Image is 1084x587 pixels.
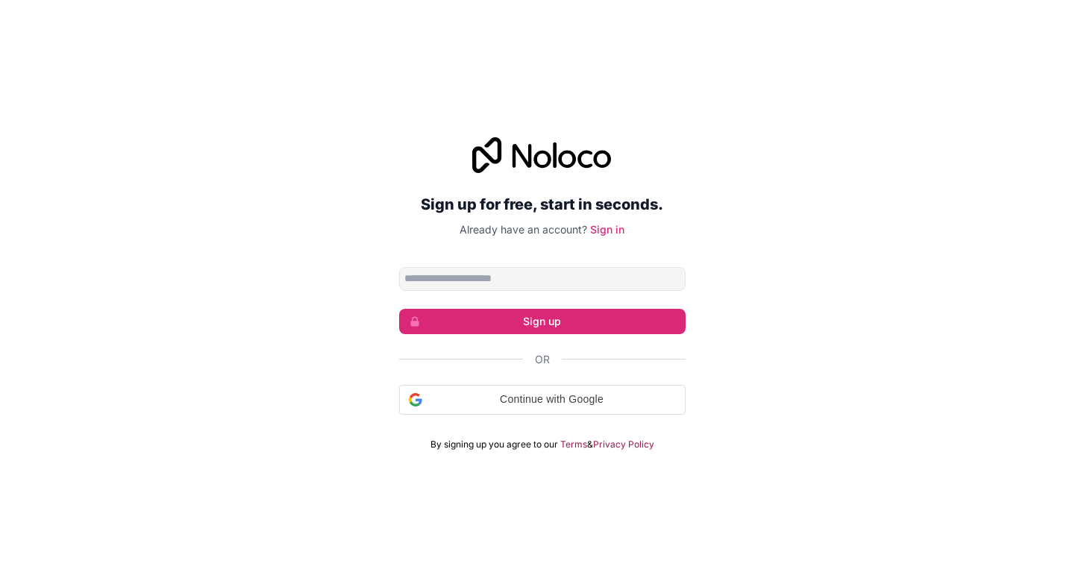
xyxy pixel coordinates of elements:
span: By signing up you agree to our [430,439,558,451]
span: Or [535,352,550,367]
div: Continue with Google [399,385,686,415]
h2: Sign up for free, start in seconds. [399,191,686,218]
span: & [587,439,593,451]
a: Privacy Policy [593,439,654,451]
span: Already have an account? [460,223,587,236]
span: Continue with Google [428,392,676,407]
input: Email address [399,267,686,291]
a: Terms [560,439,587,451]
button: Sign up [399,309,686,334]
a: Sign in [590,223,624,236]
